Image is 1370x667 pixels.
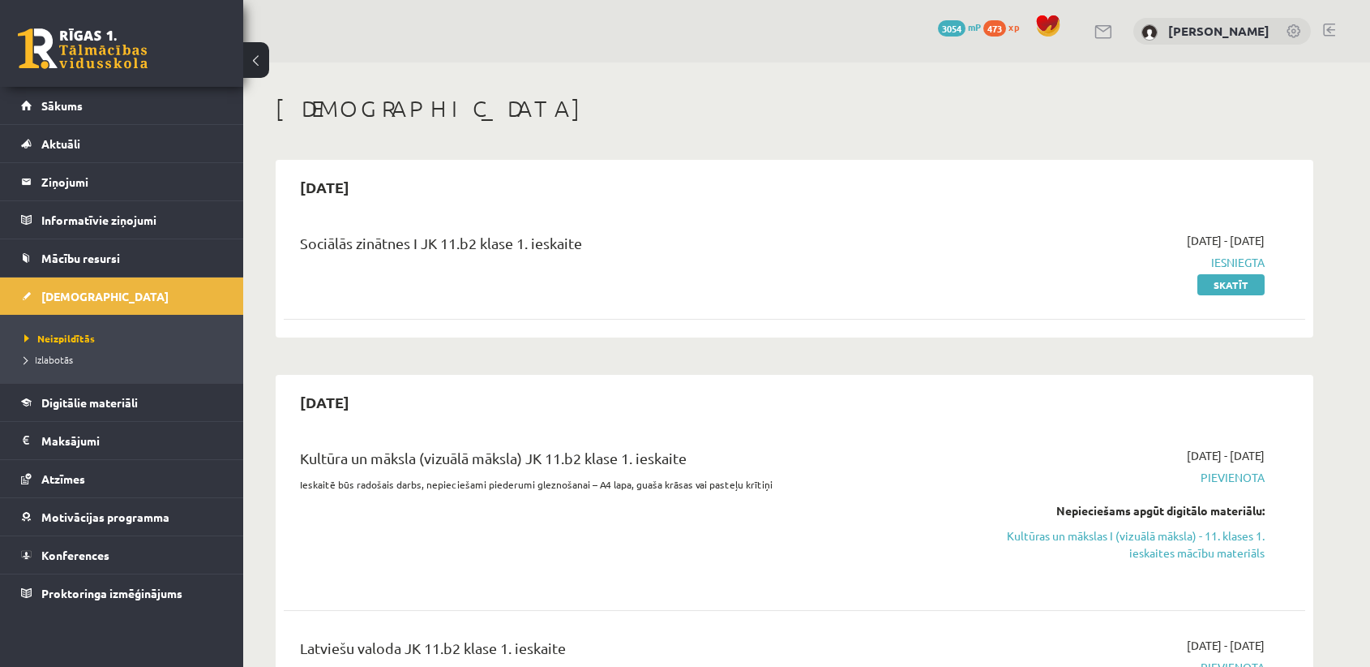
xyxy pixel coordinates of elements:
[1187,447,1265,464] span: [DATE] - [DATE]
[959,469,1265,486] span: Pievienota
[1168,23,1269,39] a: [PERSON_NAME]
[41,395,138,410] span: Digitālie materiāli
[41,422,223,459] legend: Maksājumi
[284,168,366,206] h2: [DATE]
[1187,637,1265,654] span: [DATE] - [DATE]
[21,422,223,459] a: Maksājumi
[276,95,1313,123] h1: [DEMOGRAPHIC_DATA]
[24,332,95,345] span: Neizpildītās
[983,20,1006,37] span: 473
[41,251,120,265] span: Mācību resursi
[41,289,169,303] span: [DEMOGRAPHIC_DATA]
[24,352,227,367] a: Izlabotās
[959,254,1265,271] span: Iesniegta
[21,201,223,239] a: Informatīvie ziņojumi
[1197,274,1265,295] a: Skatīt
[21,87,223,124] a: Sākums
[284,383,366,421] h2: [DATE]
[938,20,965,37] span: 3054
[41,98,83,113] span: Sākums
[300,447,935,477] div: Kultūra un māksla (vizuālā māksla) JK 11.b2 klase 1. ieskaite
[1187,232,1265,249] span: [DATE] - [DATE]
[21,163,223,200] a: Ziņojumi
[41,163,223,200] legend: Ziņojumi
[1008,20,1019,33] span: xp
[18,28,148,69] a: Rīgas 1. Tālmācības vidusskola
[21,498,223,536] a: Motivācijas programma
[41,471,85,486] span: Atzīmes
[1141,24,1158,41] img: Jekaterina Larkina
[21,125,223,162] a: Aktuāli
[41,136,80,151] span: Aktuāli
[959,527,1265,562] a: Kultūras un mākslas I (vizuālā māksla) - 11. klases 1. ieskaites mācību materiāls
[21,239,223,277] a: Mācību resursi
[968,20,981,33] span: mP
[21,536,223,574] a: Konferences
[24,353,73,366] span: Izlabotās
[959,502,1265,519] div: Nepieciešams apgūt digitālo materiālu:
[21,574,223,612] a: Proktoringa izmēģinājums
[21,278,223,315] a: [DEMOGRAPHIC_DATA]
[24,331,227,346] a: Neizpildītās
[41,510,169,524] span: Motivācijas programma
[21,384,223,421] a: Digitālie materiāli
[21,460,223,497] a: Atzīmes
[41,201,223,239] legend: Informatīvie ziņojumi
[300,232,935,262] div: Sociālās zinātnes I JK 11.b2 klase 1. ieskaite
[41,586,182,600] span: Proktoringa izmēģinājums
[983,20,1027,33] a: 473 xp
[41,548,109,562] span: Konferences
[300,477,935,492] p: Ieskaitē būs radošais darbs, nepieciešami piederumi gleznošanai – A4 lapa, guaša krāsas vai paste...
[300,637,935,667] div: Latviešu valoda JK 11.b2 klase 1. ieskaite
[938,20,981,33] a: 3054 mP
